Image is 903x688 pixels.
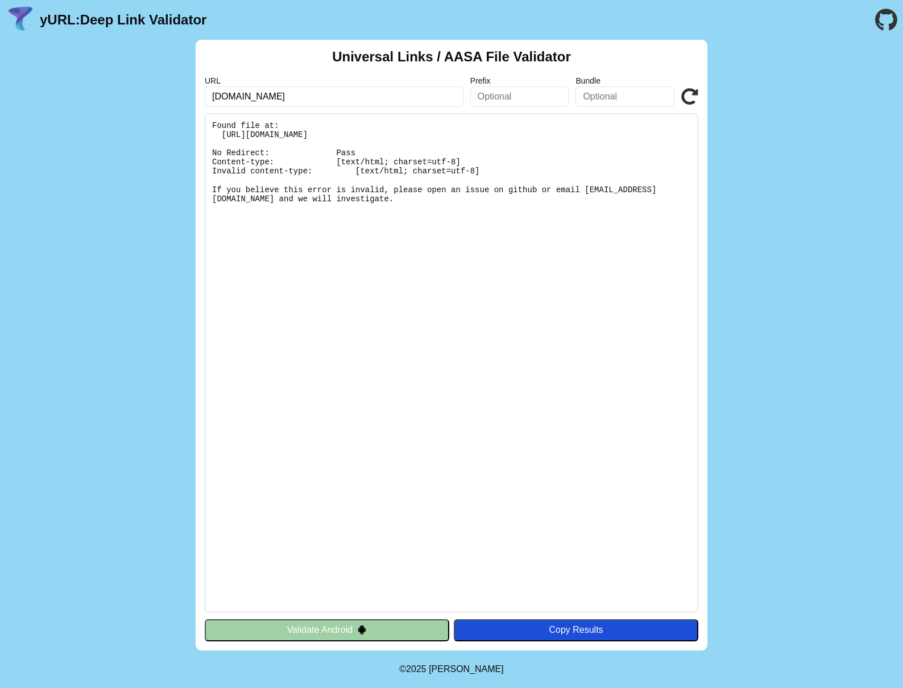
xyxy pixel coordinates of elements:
[6,5,35,35] img: yURL Logo
[470,76,569,85] label: Prefix
[454,619,698,641] button: Copy Results
[459,625,693,635] div: Copy Results
[406,664,426,674] span: 2025
[575,76,674,85] label: Bundle
[205,86,463,107] input: Required
[575,86,674,107] input: Optional
[332,49,571,65] h2: Universal Links / AASA File Validator
[357,625,367,635] img: droidIcon.svg
[399,650,503,688] footer: ©
[205,76,463,85] label: URL
[429,664,504,674] a: Michael Ibragimchayev's Personal Site
[470,86,569,107] input: Optional
[40,12,206,28] a: yURL:Deep Link Validator
[205,619,449,641] button: Validate Android
[205,114,698,612] pre: Found file at: [URL][DOMAIN_NAME] No Redirect: Pass Content-type: [text/html; charset=utf-8] Inva...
